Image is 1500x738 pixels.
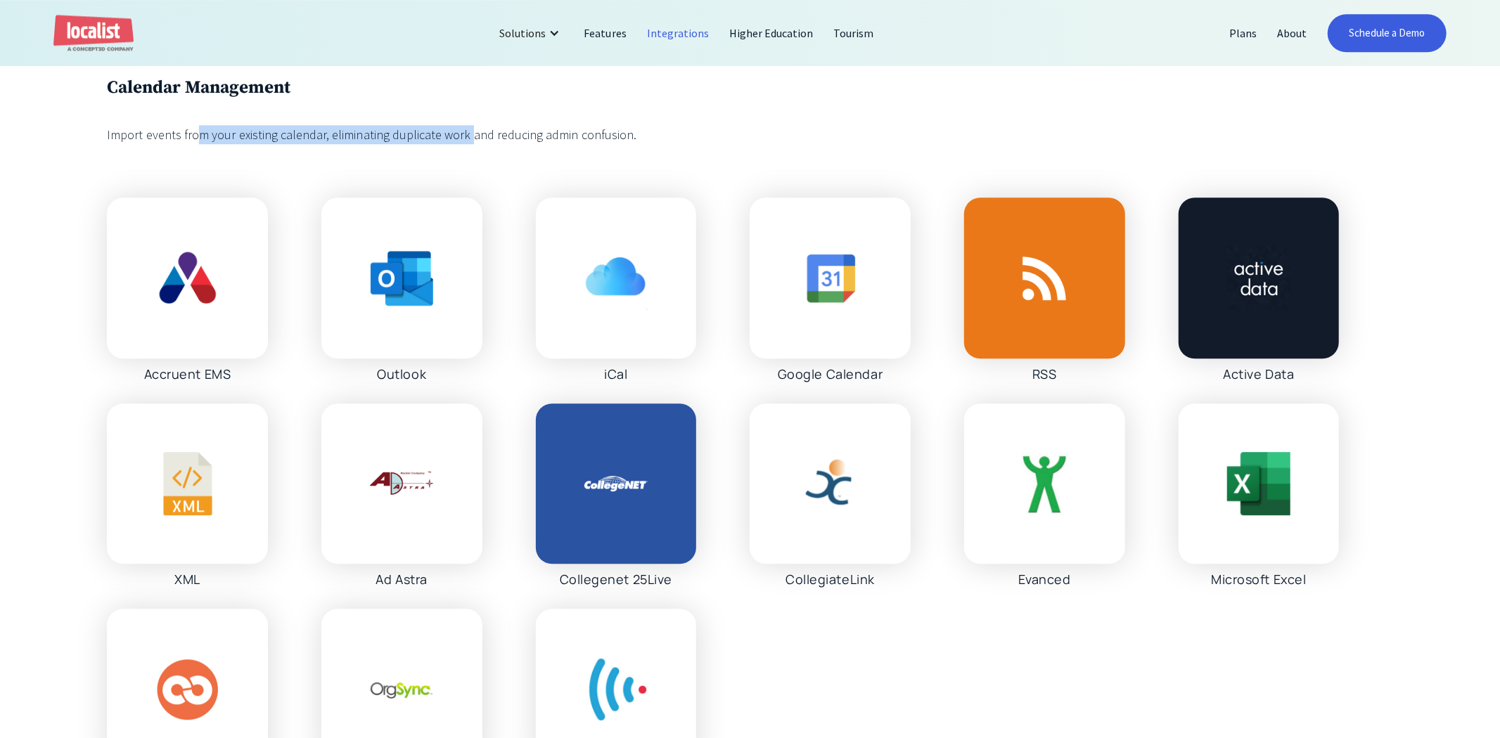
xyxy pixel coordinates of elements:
[1328,14,1447,52] a: Schedule a Demo
[823,16,884,50] a: Tourism
[107,125,696,144] div: Import events from your existing calendar, eliminating duplicate work and reducing admin confusion.
[1032,365,1057,382] div: RSS
[1267,16,1317,50] a: About
[174,571,200,588] div: XML
[376,571,428,588] div: Ad Astra
[1018,571,1071,588] div: Evanced
[1219,16,1267,50] a: Plans
[778,365,883,382] div: Google Calendar
[499,25,546,41] div: Solutions
[637,16,719,50] a: Integrations
[1211,571,1306,588] div: Microsoft Excel
[377,365,426,382] div: Outlook
[604,365,627,382] div: iCal
[1223,365,1294,382] div: Active Data
[107,77,696,98] h3: Calendar Management
[489,16,574,50] div: Solutions
[144,365,231,382] div: Accruent EMS
[575,16,637,50] a: Features
[786,571,875,588] div: CollegiateLink
[560,571,672,588] div: Collegenet 25Live
[719,16,824,50] a: Higher Education
[53,15,134,52] a: home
